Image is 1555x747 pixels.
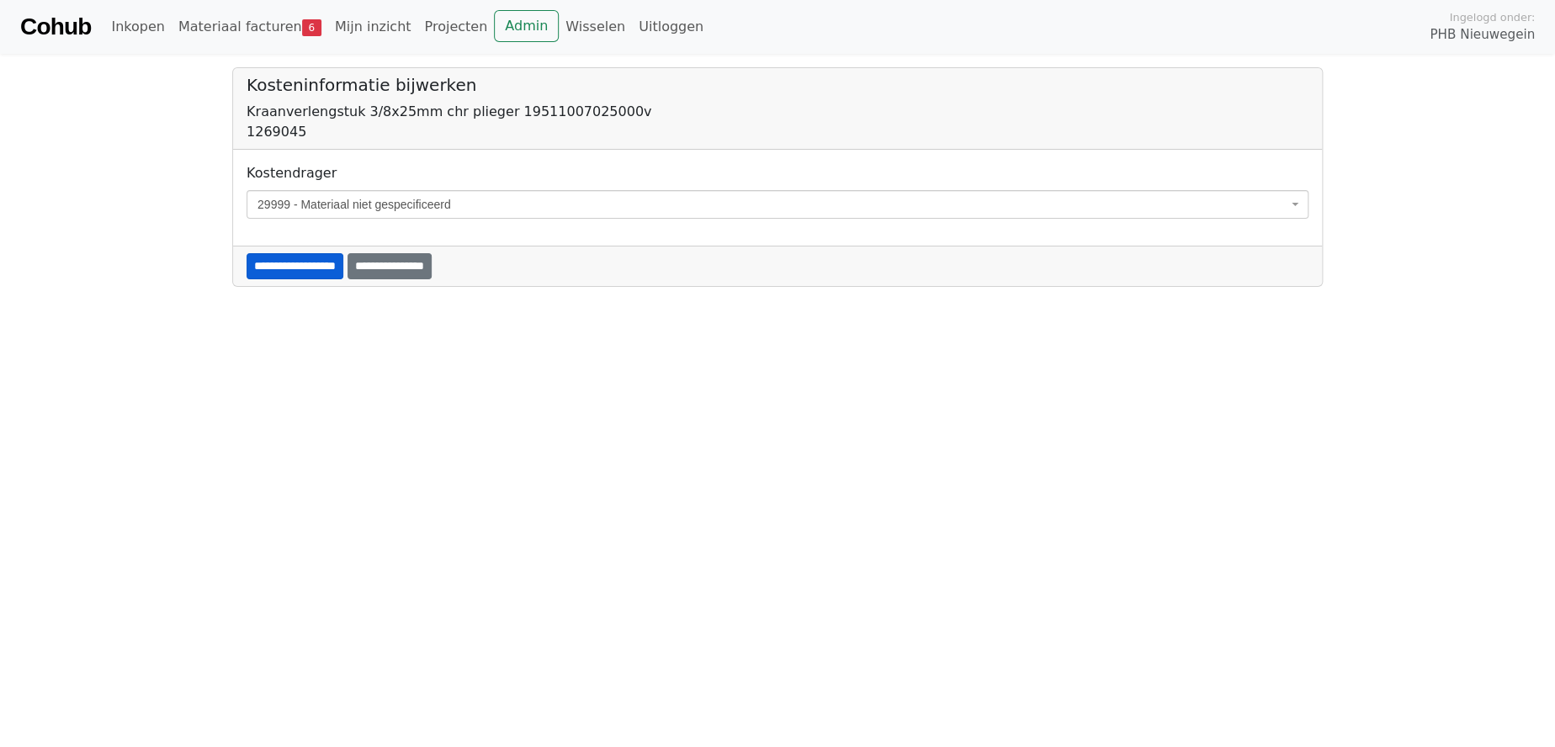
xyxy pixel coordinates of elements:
span: 29999 - Materiaal niet gespecificeerd [247,190,1308,219]
a: Materiaal facturen6 [172,10,328,44]
label: Kostendrager [247,163,337,183]
a: Inkopen [104,10,171,44]
div: 1269045 [247,122,1308,142]
a: Wisselen [559,10,632,44]
div: Kraanverlengstuk 3/8x25mm chr plieger 19511007025000v [247,102,1308,122]
span: PHB Nieuwegein [1430,25,1535,45]
a: Cohub [20,7,91,47]
span: 29999 - Materiaal niet gespecificeerd [257,196,1287,213]
span: Ingelogd onder: [1449,9,1535,25]
a: Uitloggen [632,10,710,44]
a: Admin [494,10,559,42]
h5: Kosteninformatie bijwerken [247,75,1308,95]
span: 6 [302,19,321,36]
a: Mijn inzicht [328,10,418,44]
a: Projecten [417,10,494,44]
